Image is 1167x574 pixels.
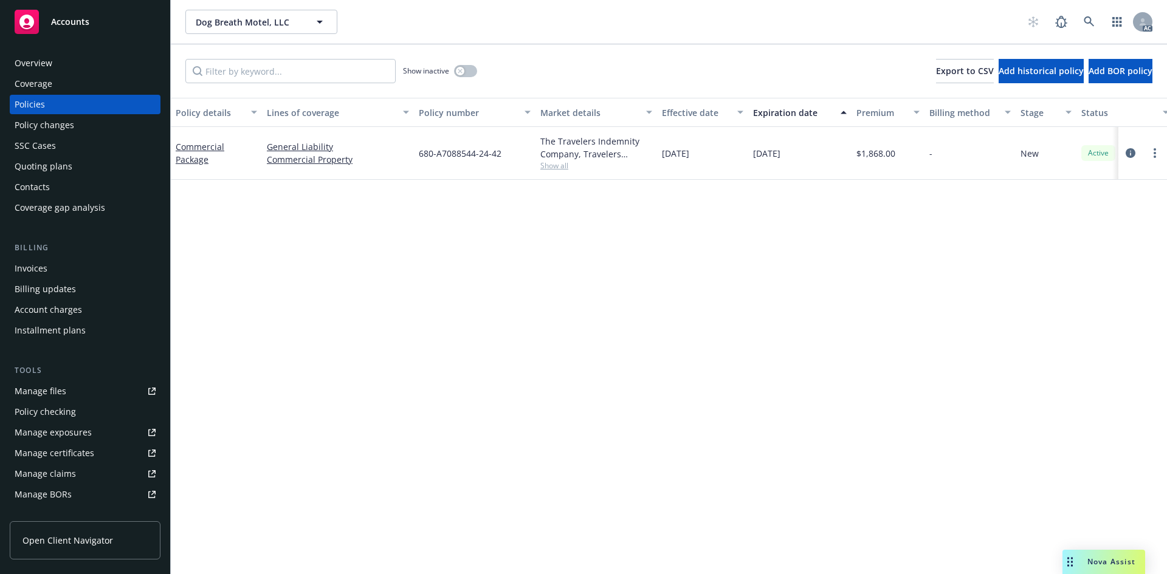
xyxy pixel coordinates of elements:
div: Invoices [15,259,47,278]
a: Report a Bug [1049,10,1073,34]
div: Premium [856,106,906,119]
a: Switch app [1105,10,1129,34]
button: Export to CSV [936,59,994,83]
span: Add BOR policy [1089,65,1152,77]
button: Add BOR policy [1089,59,1152,83]
span: Accounts [51,17,89,27]
div: Effective date [662,106,730,119]
input: Filter by keyword... [185,59,396,83]
span: Active [1086,148,1110,159]
span: Show inactive [403,66,449,76]
button: Dog Breath Motel, LLC [185,10,337,34]
div: Quoting plans [15,157,72,176]
span: Open Client Navigator [22,534,113,547]
div: Manage certificates [15,443,94,463]
div: The Travelers Indemnity Company, Travelers Insurance [540,135,652,160]
div: Summary of insurance [15,505,107,525]
div: Policy details [176,106,244,119]
a: Summary of insurance [10,505,160,525]
div: Coverage [15,74,52,94]
span: Export to CSV [936,65,994,77]
button: Market details [535,98,657,127]
div: Policies [15,95,45,114]
a: Installment plans [10,321,160,340]
a: Policies [10,95,160,114]
span: New [1021,147,1039,160]
a: Policy changes [10,115,160,135]
span: [DATE] [662,147,689,160]
a: General Liability [267,140,409,153]
div: Billing [10,242,160,254]
a: Coverage [10,74,160,94]
div: SSC Cases [15,136,56,155]
a: Accounts [10,5,160,39]
div: Policy checking [15,402,76,422]
span: Show all [540,160,652,171]
div: Account charges [15,300,82,319]
div: Stage [1021,106,1058,119]
div: Billing updates [15,279,76,299]
span: Nova Assist [1087,556,1135,567]
a: Account charges [10,300,160,319]
button: Policy details [171,98,262,127]
a: Billing updates [10,279,160,299]
div: Expiration date [753,106,833,119]
a: Manage BORs [10,485,160,504]
a: Start snowing [1021,10,1045,34]
span: Dog Breath Motel, LLC [196,16,301,29]
a: Coverage gap analysis [10,198,160,217]
button: Premium [852,98,924,127]
a: SSC Cases [10,136,160,155]
a: Commercial Property [267,153,409,166]
a: Overview [10,53,160,73]
a: Manage certificates [10,443,160,463]
button: Nova Assist [1062,550,1145,574]
a: Policy checking [10,402,160,422]
div: Manage BORs [15,485,72,504]
button: Stage [1016,98,1076,127]
a: Invoices [10,259,160,278]
div: Coverage gap analysis [15,198,105,217]
button: Effective date [657,98,748,127]
a: Manage files [10,381,160,401]
div: Manage exposures [15,423,92,442]
button: Expiration date [748,98,852,127]
a: Manage exposures [10,423,160,442]
span: $1,868.00 [856,147,895,160]
a: Quoting plans [10,157,160,176]
div: Manage files [15,381,66,401]
span: Add historical policy [999,65,1084,77]
button: Billing method [924,98,1016,127]
div: Tools [10,364,160,377]
a: Search [1077,10,1101,34]
span: - [929,147,932,160]
div: Drag to move [1062,550,1078,574]
a: Contacts [10,177,160,197]
div: Manage claims [15,464,76,483]
a: more [1148,146,1162,160]
button: Policy number [414,98,535,127]
button: Add historical policy [999,59,1084,83]
a: circleInformation [1123,146,1138,160]
a: Manage claims [10,464,160,483]
div: Contacts [15,177,50,197]
div: Lines of coverage [267,106,396,119]
span: [DATE] [753,147,780,160]
div: Billing method [929,106,997,119]
div: Installment plans [15,321,86,340]
a: Commercial Package [176,141,224,165]
div: Status [1081,106,1155,119]
div: Market details [540,106,639,119]
button: Lines of coverage [262,98,414,127]
div: Policy changes [15,115,74,135]
span: 680-A7088544-24-42 [419,147,501,160]
div: Policy number [419,106,517,119]
div: Overview [15,53,52,73]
